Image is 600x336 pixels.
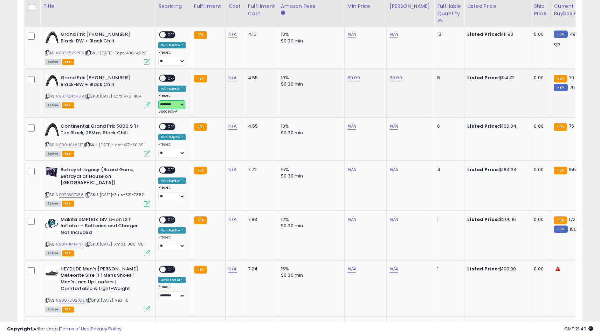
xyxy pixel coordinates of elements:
[59,192,84,198] a: B07BSG7X56
[281,173,339,179] div: $0.30 min
[281,272,339,278] div: $0.30 min
[554,31,567,38] small: FBM
[158,86,186,92] div: Win BuyBox *
[570,84,582,91] span: 79.95
[534,2,548,17] div: Ship Price
[7,326,122,332] div: seller snap | |
[194,216,207,224] small: FBA
[534,167,545,173] div: 0.00
[389,31,398,38] a: N/A
[45,75,59,86] img: 41iwpBJH24L._SL40_.jpg
[248,216,273,223] div: 7.88
[467,216,499,223] b: Listed Price:
[554,216,567,224] small: FBA
[166,75,177,81] span: OFF
[158,109,178,114] span: Success
[437,123,459,129] div: 6
[281,216,339,223] div: 12%
[61,167,146,188] b: Betrayal Legacy (Board Game, Betrayal at House on [GEOGRAPHIC_DATA])
[569,166,576,173] span: 155
[194,266,207,274] small: FBA
[158,235,186,251] div: Preset:
[281,130,339,136] div: $0.30 min
[281,167,339,173] div: 15%
[570,226,577,233] span: 150
[194,2,222,10] div: Fulfillment
[534,75,545,81] div: 0.00
[158,42,186,48] div: Win BuyBox *
[228,166,237,173] a: N/A
[467,75,525,81] div: $94.72
[437,2,461,17] div: Fulfillable Quantity
[228,2,242,10] div: Cost
[248,2,275,17] div: Fulfillment Cost
[45,123,59,136] img: 41EkN-3h4ML._SL40_.jpg
[228,31,237,38] a: N/A
[569,74,581,81] span: 79.95
[281,223,339,229] div: $0.30 min
[166,167,177,173] span: OFF
[61,266,146,294] b: HEYDUDE Men's [PERSON_NAME] Meteorite Size 11 | Mens Shoes | Men's Lace Up Loafers | Comfortable ...
[467,216,525,223] div: $200.16
[45,151,61,157] span: All listings currently available for purchase on Amazon
[467,31,525,38] div: $111.93
[85,50,147,56] span: | SKU: [DATE]-Depo-436-43.22
[62,201,74,207] span: FBA
[281,75,339,81] div: 10%
[347,31,356,38] a: N/A
[437,31,459,38] div: 10
[554,167,567,174] small: FBA
[194,75,207,82] small: FBA
[467,123,499,129] b: Listed Price:
[45,59,61,65] span: All listings currently available for purchase on Amazon
[467,31,499,38] b: Listed Price:
[62,59,74,65] span: FBA
[45,216,59,230] img: 418Bfps+95L._SL40_.jpg
[248,75,273,81] div: 4.55
[158,277,186,283] div: Amazon AI *
[554,84,567,91] small: FBM
[45,167,59,177] img: 41T3BfBy0jL._SL40_.jpg
[228,123,237,130] a: N/A
[158,2,188,10] div: Repricing
[194,167,207,174] small: FBA
[467,166,499,173] b: Listed Price:
[534,31,545,38] div: 0.00
[59,50,84,56] a: B07K8Z9PFD
[437,216,459,223] div: 1
[281,31,339,38] div: 10%
[570,31,582,38] span: 49.89
[194,31,207,39] small: FBA
[61,31,146,46] b: Grand Prix [PHONE_NUMBER] Black-BW + Black Chili
[534,123,545,129] div: 0.00
[45,31,59,43] img: 41iwpBJH24L._SL40_.jpg
[166,124,177,130] span: OFF
[281,123,339,129] div: 10%
[467,266,525,272] div: $100.00
[86,297,129,303] span: | SKU: [DATE]-Res-10
[43,2,152,10] div: Title
[59,241,84,247] a: B09HMT41NF
[389,166,398,173] a: N/A
[467,74,499,81] b: Listed Price:
[85,241,146,247] span: | SKU: [DATE]-Amaz-380-98.1
[61,123,146,138] b: Continental Grand Prix 5000 S Tr Tire Black, 28Mm, Black Chili
[7,325,33,332] strong: Copyright
[554,123,567,131] small: FBA
[85,192,144,197] span: | SKU: [DATE]-Zatu-331-73.52
[228,74,237,81] a: N/A
[534,216,545,223] div: 0.00
[61,75,146,89] b: Grand Prix [PHONE_NUMBER] Black-BW + Black Chili
[62,307,74,313] span: FBA
[158,227,186,234] div: Win BuyBox *
[554,2,590,17] div: Current Buybox Price
[248,123,273,129] div: 4.55
[228,216,237,223] a: N/A
[281,10,285,16] small: Amazon Fees.
[389,266,398,273] a: N/A
[62,250,74,256] span: FBA
[45,201,61,207] span: All listings currently available for purchase on Amazon
[59,142,83,148] a: B09HS48S1T
[437,266,459,272] div: 1
[85,93,143,99] span: | SKU: [DATE]-Lord-476-40.41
